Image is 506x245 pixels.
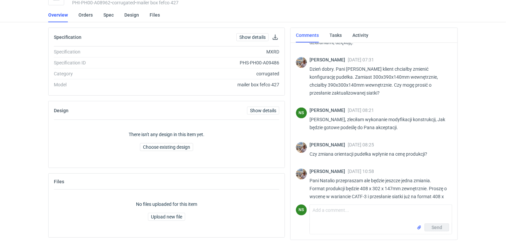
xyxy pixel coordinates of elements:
p: [PERSON_NAME], zleciłam wykonanie modyfikacji konstrukcji, Jak będzie gotowe podeślę do Pana akce... [310,116,447,131]
span: [PERSON_NAME] [310,142,348,147]
a: Files [150,8,160,22]
span: Choose existing design [143,145,190,149]
p: There isn't any design in this item yet. [129,131,204,138]
p: Pani Natalio przepraszam ale będzie jeszcze jedna zmiania. Format produkcji będzie 408 x 302 x 14... [310,177,447,208]
a: Spec [103,8,114,22]
span: [PERSON_NAME] [310,108,348,113]
a: Comments [296,28,319,42]
img: Michał Palasek [296,142,307,153]
div: mailer box fefco 427 [144,81,279,88]
button: Choose existing design [140,143,193,151]
div: Model [54,81,144,88]
a: Activity [352,28,368,42]
h2: Specification [54,35,81,40]
figcaption: NS [296,108,307,119]
figcaption: NS [296,204,307,215]
div: corrugated [144,70,279,77]
div: Category [54,70,144,77]
span: [PERSON_NAME] [310,57,348,62]
span: [DATE] 08:21 [348,108,374,113]
a: Show details [236,33,269,41]
div: PHS-PH00-A09486 [144,59,279,66]
p: Dzień dobry. Pani [PERSON_NAME] klient chciałby zmienić konfigurację pudełka. Zamiast 300x390x140... [310,65,447,97]
span: [DATE] 10:58 [348,169,374,174]
span: [DATE] 08:25 [348,142,374,147]
div: Specification ID [54,59,144,66]
span: Upload new file [151,214,182,219]
h2: Files [54,179,64,184]
span: Send [432,225,442,230]
div: Natalia Stępak [296,204,307,215]
p: No files uploaded for this item [136,201,197,207]
a: Tasks [329,28,342,42]
div: Natalia Stępak [296,108,307,119]
h2: Design [54,108,68,113]
div: Specification [54,48,144,55]
div: MXRD [144,48,279,55]
a: Design [124,8,139,22]
button: Download specification [271,33,279,41]
img: Michał Palasek [296,169,307,180]
button: Send [425,223,449,231]
a: Orders [78,8,93,22]
span: [PERSON_NAME] [310,169,348,174]
img: Michał Palasek [296,57,307,68]
button: Upload new file [148,213,185,221]
a: Overview [48,8,68,22]
span: [DATE] 07:31 [348,57,374,62]
a: Show details [247,107,279,115]
p: Czy zmiana orientacji pudełka wpłynie na cenę produkcji? [310,150,447,158]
